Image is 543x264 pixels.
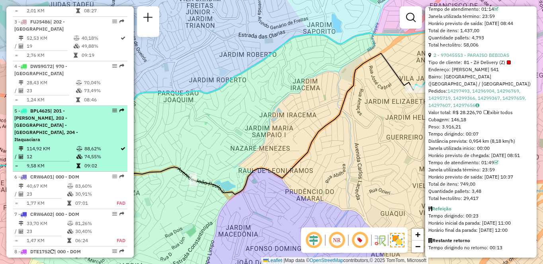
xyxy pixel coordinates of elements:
[261,257,428,264] div: Map data © contributors,© 2025 TomTom, Microsoft
[428,41,533,49] div: Total hectolitro: 58,006
[428,88,526,108] a: 14297493, 14296904, 14296769, 14295719, 14299366, 14299367, 14297659, 14297607, 14297656
[75,227,108,235] td: 30,40%
[14,87,18,95] td: /
[14,108,78,142] span: | 201 - [PERSON_NAME], 203 - [GEOGRAPHIC_DATA] - [GEOGRAPHIC_DATA], 204 - Itaquaciara
[428,20,533,27] div: Horário previsto de saída: [DATE] 08:44
[14,248,81,254] span: 8 -
[76,154,82,159] i: % de utilização da cubagem
[121,36,125,41] i: Rota otimizada
[14,7,18,15] td: =
[14,42,18,50] td: /
[14,108,78,142] span: 5 -
[84,7,124,15] td: 08:27
[428,138,533,145] div: Distância prevista: 0,954 km (8,18 km/h)
[428,34,533,41] div: Quantidade pallets: 4,793
[14,96,18,104] td: =
[84,162,120,170] td: 09:02
[14,227,18,235] td: /
[30,19,50,25] span: FUJ5486
[81,34,120,42] td: 40,18%
[84,87,124,95] td: 73,49%
[432,206,451,212] a: Refeição
[14,63,67,76] span: 4 -
[428,27,533,34] div: Total de itens: 1.437,00
[67,238,71,243] i: Tempo total em rota
[26,227,67,235] td: 23
[494,6,498,12] a: Com service time
[76,146,82,151] i: % de utilização do peso
[19,192,23,196] i: Total de Atividades
[19,154,23,159] i: Total de Atividades
[428,166,533,173] div: Janela utilizada término: 23:59
[30,108,50,114] span: BPL4625
[14,51,18,59] td: =
[30,63,53,69] span: DWS9G72
[112,64,117,68] em: Opções
[373,234,386,247] img: Fluxo de ruas
[84,145,120,153] td: 88,62%
[464,59,511,66] span: 81 - Zé Delivery (Z)
[428,227,533,234] div: Horário final da parada: [DATE] 12:00
[415,241,420,251] span: −
[26,199,67,207] td: 1,77 KM
[434,52,509,58] a: 2 - 97045553 - PARAISO BEBIDAS
[475,103,479,108] i: Observações
[121,146,125,151] i: Rota otimizada
[74,36,80,41] i: % de utilização do peso
[112,212,117,216] em: Opções
[119,19,124,24] em: Rota exportada
[415,229,420,239] span: +
[76,8,80,13] i: Tempo total em rota
[112,174,117,179] em: Opções
[67,192,73,196] i: % de utilização da cubagem
[428,188,533,195] div: Quantidade pallets: 3,48
[119,174,124,179] em: Rota exportada
[76,88,82,93] i: % de utilização da cubagem
[112,249,117,254] em: Opções
[428,244,533,251] div: Tempo dirigindo no retorno: 00:13
[67,184,73,188] i: % de utilização do peso
[119,64,124,68] em: Rota exportada
[30,174,53,180] span: CRW6A01
[432,237,470,243] strong: Restante retorno
[428,159,533,166] div: Tempo de atendimento: 01:49
[30,248,50,254] span: DTE1752
[26,190,67,198] td: 23
[75,237,108,245] td: 06:24
[26,96,76,104] td: 1,24 KM
[428,87,533,109] div: Pedidos:
[81,42,120,50] td: 49,88%
[14,199,18,207] td: =
[26,153,76,161] td: 12
[119,108,124,113] em: Rota exportada
[263,258,282,263] a: Leaflet
[403,10,419,25] a: Exibir filtros
[75,190,108,198] td: 30,91%
[428,66,533,73] div: Endereço: [PERSON_NAME] 541
[74,53,78,58] i: Tempo total em rota
[428,212,533,219] div: Tempo dirigindo: 00:23
[428,109,533,116] div: Valor total: R$ 28.226,70
[428,219,533,227] div: Horário inicial da parada: [DATE] 11:00
[50,249,54,254] i: Veículo já utilizado nesta sessão
[108,199,126,207] td: FAD
[26,162,76,170] td: 9,58 KM
[75,219,108,227] td: 81,26%
[19,146,23,151] i: Distância Total
[310,258,344,263] a: OpenStreetMap
[19,184,23,188] i: Distância Total
[84,96,124,104] td: 08:46
[75,199,108,207] td: 07:01
[428,6,533,13] div: Tempo de atendimento: 01:14
[112,108,117,113] em: Opções
[30,211,53,217] span: CRW6A02
[14,162,18,170] td: =
[428,13,533,20] div: Janela utilizada término: 23:59
[494,159,498,165] a: Com service time
[14,19,65,32] span: | 202 - [GEOGRAPHIC_DATA]
[67,221,73,226] i: % de utilização do peso
[74,44,80,49] i: % de utilização da cubagem
[428,116,466,122] span: Cubagem: 146,18
[53,211,79,217] span: | 000 - DOM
